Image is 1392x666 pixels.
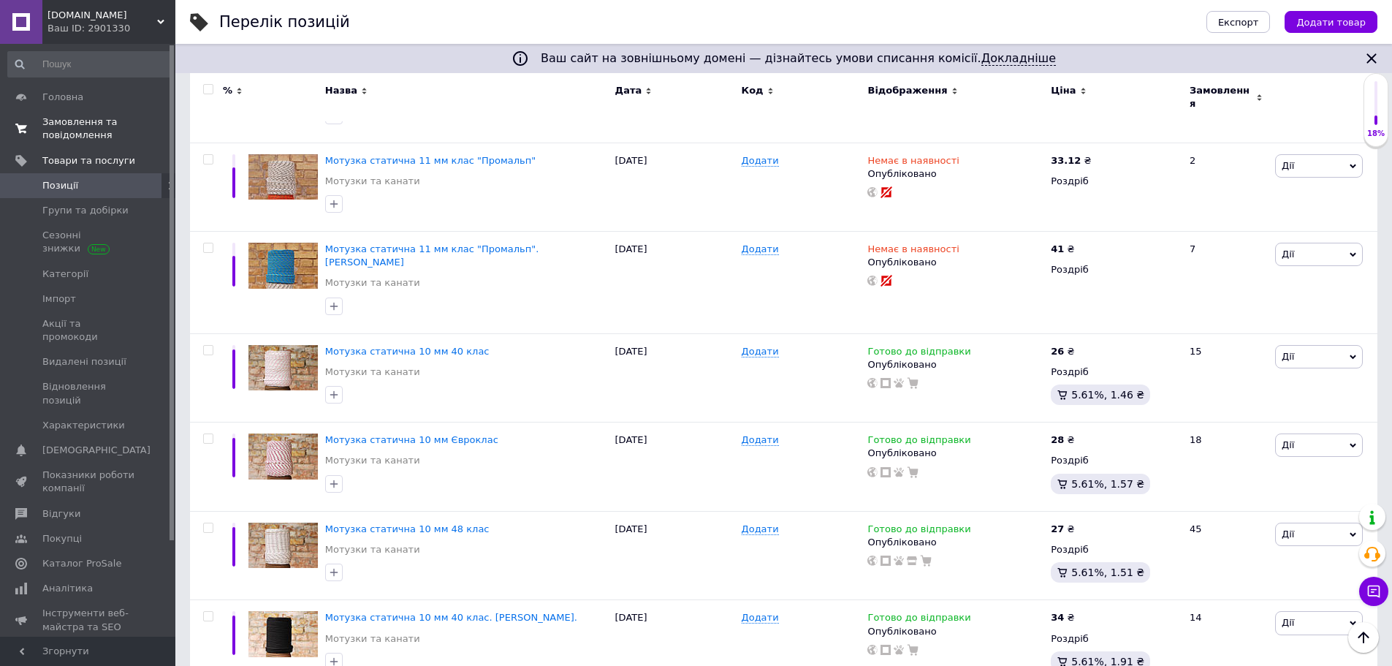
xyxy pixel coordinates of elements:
[1051,345,1074,358] div: ₴
[1051,611,1074,624] div: ₴
[42,204,129,217] span: Групи та добірки
[867,155,959,170] span: Немає в наявності
[325,434,498,445] a: Мотузка статична 10 мм Євроклас
[325,276,420,290] a: Мотузки та канати
[42,116,135,142] span: Замовлення та повідомлення
[612,232,738,334] div: [DATE]
[742,523,779,535] span: Додати
[42,444,151,457] span: [DEMOGRAPHIC_DATA]
[223,84,232,97] span: %
[1363,50,1380,67] svg: Закрити
[612,333,738,423] div: [DATE]
[1051,632,1177,646] div: Роздріб
[47,22,175,35] div: Ваш ID: 2901330
[42,91,83,104] span: Головна
[219,15,350,30] div: Перелік позицій
[42,419,125,432] span: Характеристики
[248,434,318,480] img: Веревка статическая 10 мм Еврокласс
[1051,175,1177,188] div: Роздріб
[248,345,318,391] img: Веревка статическая 10 мм 40 класс
[1348,622,1379,653] button: Наверх
[1051,154,1091,167] div: ₴
[325,632,420,646] a: Мотузки та канати
[1181,232,1271,334] div: 7
[325,612,577,623] span: Мотузка статична 10 мм 40 клас. [PERSON_NAME].
[1282,439,1294,450] span: Дії
[248,523,318,569] img: Веревка статическая 10 мм 48 класс
[1296,17,1366,28] span: Додати товар
[325,175,420,188] a: Мотузки та канати
[42,229,135,255] span: Сезонні знижки
[325,454,420,467] a: Мотузки та канати
[867,523,970,539] span: Готово до відправки
[1282,617,1294,628] span: Дії
[1181,143,1271,231] div: 2
[42,154,135,167] span: Товари та послуги
[742,155,779,167] span: Додати
[1071,389,1144,401] span: 5.61%, 1.46 ₴
[1051,263,1177,276] div: Роздріб
[1282,160,1294,171] span: Дії
[1051,543,1177,556] div: Роздріб
[42,582,93,595] span: Аналітика
[325,84,357,97] span: Назва
[1051,434,1064,445] b: 28
[1051,454,1177,467] div: Роздріб
[248,243,318,289] img: Веревка статическая 11 мм класс "Промальп". Цветная
[867,625,1043,638] div: Опубліковано
[42,355,126,368] span: Видалені позиції
[42,469,135,495] span: Показники роботи компанії
[42,507,80,521] span: Відгуки
[742,434,779,446] span: Додати
[325,366,420,379] a: Мотузки та канати
[1051,243,1074,256] div: ₴
[612,511,738,600] div: [DATE]
[42,317,135,344] span: Акції та промокоди
[1051,155,1081,166] b: 33.12
[325,243,539,268] a: Мотузка статична 11 мм клас "Промальп". [PERSON_NAME]
[612,423,738,512] div: [DATE]
[42,179,78,192] span: Позиції
[1071,567,1144,578] span: 5.61%, 1.51 ₴
[1051,523,1064,534] b: 27
[981,51,1056,66] a: Докладніше
[325,523,490,534] a: Мотузка статична 10 мм 48 клас
[867,434,970,450] span: Готово до відправки
[867,536,1043,549] div: Опубліковано
[1285,11,1377,33] button: Додати товар
[867,256,1043,269] div: Опубліковано
[42,268,88,281] span: Категорії
[1181,511,1271,600] div: 45
[1051,84,1076,97] span: Ціна
[1051,243,1064,254] b: 41
[248,154,318,200] img: Веревка статическая 11 мм класс "Промальп"
[867,358,1043,371] div: Опубліковано
[1282,351,1294,362] span: Дії
[1364,129,1388,139] div: 18%
[867,167,1043,181] div: Опубліковано
[867,346,970,361] span: Готово до відправки
[742,84,764,97] span: Код
[1051,366,1177,379] div: Роздріб
[42,557,121,570] span: Каталог ProSale
[541,51,1056,66] span: Ваш сайт на зовнішньому домені — дізнайтесь умови списання комісії.
[867,447,1043,460] div: Опубліковано
[1181,423,1271,512] div: 18
[1282,529,1294,540] span: Дії
[1181,333,1271,423] div: 15
[615,84,642,97] span: Дата
[42,607,135,633] span: Інструменти веб-майстра та SEO
[325,155,536,166] a: Мотузка статична 11 мм клас "Промальп"
[248,611,318,657] img: Веревка статическая 10 мм 40 класс. Цветная.
[1282,249,1294,260] span: Дії
[867,243,959,259] span: Немає в наявності
[1051,346,1064,357] b: 26
[867,84,947,97] span: Відображення
[1071,478,1144,490] span: 5.61%, 1.57 ₴
[1051,434,1074,447] div: ₴
[42,532,82,545] span: Покупці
